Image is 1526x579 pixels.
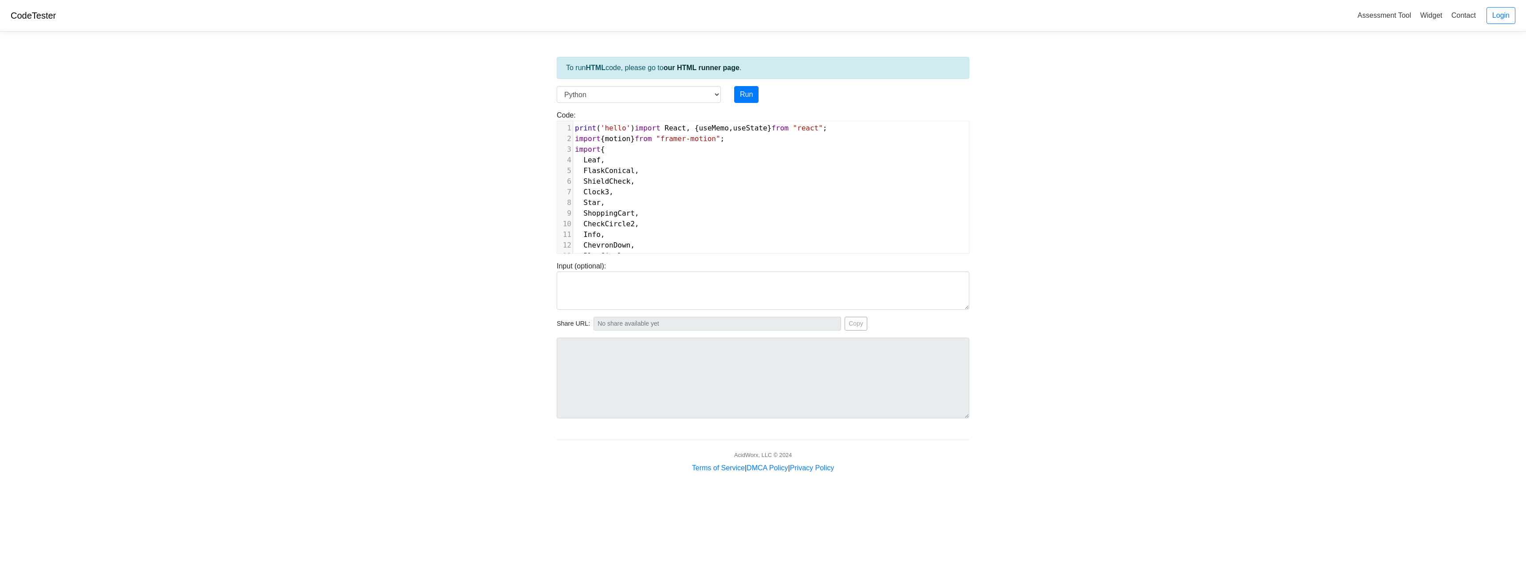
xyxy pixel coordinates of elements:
span: from [635,134,652,143]
span: PlayCircle [583,252,626,260]
div: AcidWorx, LLC © 2024 [734,451,792,459]
div: 13 [557,251,573,261]
span: ( ) , { , } ; [575,124,827,132]
div: 4 [557,155,573,165]
span: ShieldCheck [583,177,630,185]
span: from [771,124,789,132]
div: 10 [557,219,573,229]
a: Login [1487,7,1515,24]
a: Contact [1448,8,1479,23]
span: 'hello' [601,124,630,132]
a: CodeTester [11,11,56,20]
span: , [575,198,605,207]
div: Input (optional): [550,261,976,310]
div: 5 [557,165,573,176]
span: , [575,177,635,185]
span: ChevronDown [583,241,630,249]
span: import [575,134,601,143]
a: Terms of Service [692,464,745,472]
div: 2 [557,134,573,144]
span: , [575,156,605,164]
span: import [575,145,601,154]
a: Assessment Tool [1354,8,1415,23]
span: React [665,124,686,132]
span: { } ; [575,134,724,143]
span: , [575,209,639,217]
div: | | [692,463,834,473]
div: 11 [557,229,573,240]
span: motion [605,134,630,143]
span: , [575,220,639,228]
span: CheckCircle2 [583,220,635,228]
a: Privacy Policy [790,464,834,472]
span: Clock3 [583,188,609,196]
span: FlaskConical [583,166,635,175]
strong: HTML [586,64,605,71]
span: print [575,124,596,132]
div: 1 [557,123,573,134]
span: Info [583,230,601,239]
div: 7 [557,187,573,197]
a: our HTML runner page [664,64,739,71]
span: , [575,241,635,249]
span: { [575,145,605,154]
span: , [575,166,639,175]
span: Star [583,198,601,207]
span: , [575,252,630,260]
input: No share available yet [594,317,841,331]
span: , [575,188,614,196]
div: 6 [557,176,573,187]
span: useMemo [699,124,728,132]
span: "react" [793,124,822,132]
a: DMCA Policy [747,464,788,472]
span: , [575,230,605,239]
div: 12 [557,240,573,251]
a: Widget [1416,8,1446,23]
span: ShoppingCart [583,209,635,217]
button: Copy [845,317,867,331]
div: 9 [557,208,573,219]
div: To run code, please go to . [557,57,969,79]
span: Share URL: [557,319,590,329]
button: Run [734,86,759,103]
div: 8 [557,197,573,208]
div: 3 [557,144,573,155]
span: Leaf [583,156,601,164]
span: "framer-motion" [656,134,720,143]
span: import [635,124,661,132]
div: Code: [550,110,976,254]
span: useState [733,124,767,132]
